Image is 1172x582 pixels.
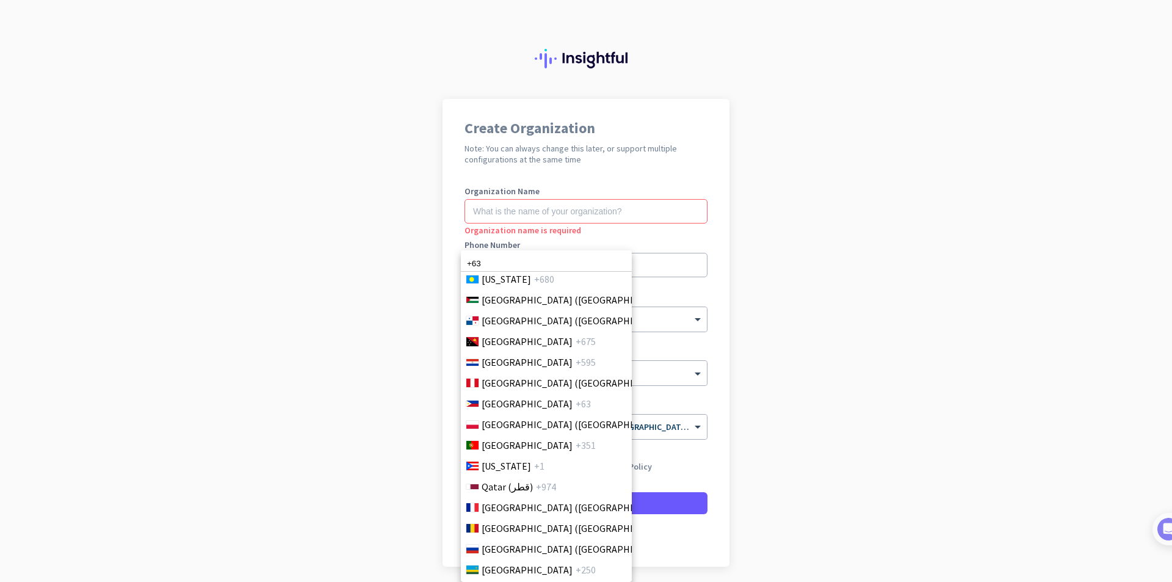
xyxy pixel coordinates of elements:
span: [GEOGRAPHIC_DATA] [482,396,573,411]
span: Qatar (‫قطر‬‎) [482,479,533,494]
span: [GEOGRAPHIC_DATA] ([GEOGRAPHIC_DATA]) [482,500,672,515]
span: [GEOGRAPHIC_DATA] ([GEOGRAPHIC_DATA]) [482,521,672,536]
span: [GEOGRAPHIC_DATA] ([GEOGRAPHIC_DATA]) [482,376,672,390]
span: +1 [534,459,544,473]
span: [GEOGRAPHIC_DATA] [482,438,573,453]
span: +595 [576,355,596,369]
span: [GEOGRAPHIC_DATA] ([GEOGRAPHIC_DATA]) [482,417,672,432]
span: [GEOGRAPHIC_DATA] (‫[GEOGRAPHIC_DATA]‬‎) [482,293,672,307]
span: [GEOGRAPHIC_DATA] [482,562,573,577]
span: +675 [576,334,596,349]
span: [GEOGRAPHIC_DATA] ([GEOGRAPHIC_DATA]) [482,313,672,328]
span: [US_STATE] [482,459,531,473]
span: [GEOGRAPHIC_DATA] [482,334,573,349]
span: [GEOGRAPHIC_DATA] [482,355,573,369]
span: +250 [576,562,596,577]
input: Search Country [461,256,632,272]
span: [US_STATE] [482,272,531,286]
span: [GEOGRAPHIC_DATA] ([GEOGRAPHIC_DATA]) [482,542,672,556]
span: +974 [536,479,556,494]
span: +63 [576,396,591,411]
span: +351 [576,438,596,453]
span: +680 [534,272,554,286]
